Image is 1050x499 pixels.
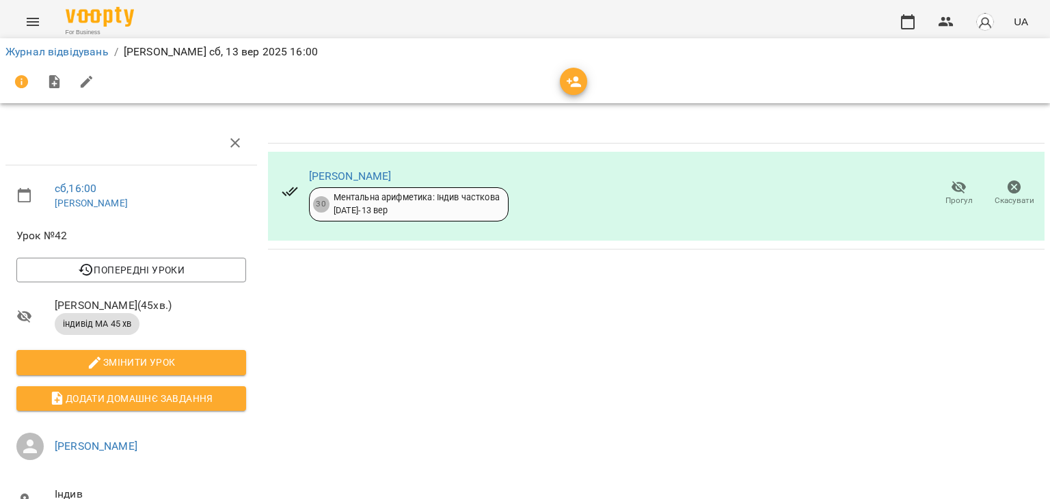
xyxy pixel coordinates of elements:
div: 30 [313,196,329,213]
span: Додати домашнє завдання [27,390,235,407]
img: Voopty Logo [66,7,134,27]
div: Ментальна арифметика: Індив часткова [DATE] - 13 вер [334,191,500,217]
a: [PERSON_NAME] [309,170,392,183]
button: Додати домашнє завдання [16,386,246,411]
li: / [114,44,118,60]
a: [PERSON_NAME] [55,198,128,208]
nav: breadcrumb [5,44,1045,60]
button: Попередні уроки [16,258,246,282]
button: Скасувати [986,174,1042,213]
button: Прогул [931,174,986,213]
a: сб , 16:00 [55,182,96,195]
span: Скасувати [995,195,1034,206]
span: індивід МА 45 хв [55,318,139,330]
span: Прогул [945,195,973,206]
a: Журнал відвідувань [5,45,109,58]
span: Попередні уроки [27,262,235,278]
span: For Business [66,28,134,37]
p: [PERSON_NAME] сб, 13 вер 2025 16:00 [124,44,318,60]
span: [PERSON_NAME] ( 45 хв. ) [55,297,246,314]
button: Menu [16,5,49,38]
button: Змінити урок [16,350,246,375]
span: Урок №42 [16,228,246,244]
span: Змінити урок [27,354,235,370]
span: UA [1014,14,1028,29]
img: avatar_s.png [975,12,995,31]
a: [PERSON_NAME] [55,440,137,453]
button: UA [1008,9,1034,34]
